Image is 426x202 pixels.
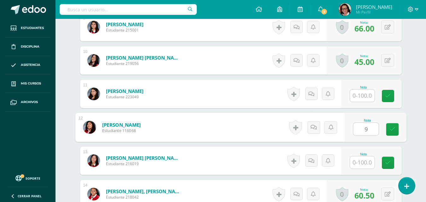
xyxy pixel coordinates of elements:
[106,55,182,61] a: [PERSON_NAME] [PERSON_NAME]
[106,161,182,166] span: Estudiante 216019
[87,21,100,33] img: 87988300b0d46a85494586ab4aeac211.png
[21,81,41,86] span: Mis cursos
[356,9,392,15] span: Mi Perfil
[106,194,182,200] span: Estudiante 218042
[106,88,143,94] a: [PERSON_NAME]
[354,54,374,58] div: Nota:
[350,86,377,89] div: Nota
[106,155,182,161] a: [PERSON_NAME] [PERSON_NAME]
[102,128,141,134] span: Estudiante 116068
[26,176,40,181] span: Soporte
[87,154,100,167] img: 2b8c679556069cfd82f55283b3469afd.png
[106,27,143,33] span: Estudiante 215001
[5,93,50,112] a: Archivos
[350,156,375,169] input: 0-100.0
[5,56,50,75] a: Asistencia
[106,61,182,66] span: Estudiante 219056
[106,21,143,27] a: [PERSON_NAME]
[336,187,348,201] a: 0
[354,187,374,192] div: Nota:
[60,4,197,15] input: Busca un usuario...
[21,26,44,31] span: Estudiantes
[354,23,374,34] span: 66.00
[353,123,378,136] input: 0-100.0
[5,19,50,38] a: Estudiantes
[106,94,143,100] span: Estudiante 223049
[21,44,39,49] span: Disciplina
[339,3,351,16] img: 073ab9fb05eb5e4f9239493c9ec9f7a2.png
[5,38,50,56] a: Disciplina
[354,20,374,25] div: Nota:
[87,54,100,67] img: 504d9d15f6fac981c2cc75e369591bb6.png
[102,121,141,128] a: [PERSON_NAME]
[5,74,50,93] a: Mis cursos
[106,188,182,194] a: [PERSON_NAME], [PERSON_NAME]
[8,174,48,182] a: Soporte
[83,121,96,134] img: 9771ffc3a07823e48b169d66b8f9c3a5.png
[21,100,38,105] span: Archivos
[21,62,40,67] span: Asistencia
[336,53,348,68] a: 0
[321,8,328,15] span: 3
[354,56,374,67] span: 45.00
[336,20,348,34] a: 0
[350,153,377,156] div: Nota
[18,194,42,198] span: Cerrar panel
[353,119,382,122] div: Nota
[350,89,375,102] input: 0-100.0
[87,188,100,200] img: b09e5ca189ccbda56573b097ec14e2d2.png
[354,190,374,201] span: 60.50
[356,4,392,10] span: [PERSON_NAME]
[87,88,100,100] img: f7cd66e42de71ccd36878ce1b815523d.png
